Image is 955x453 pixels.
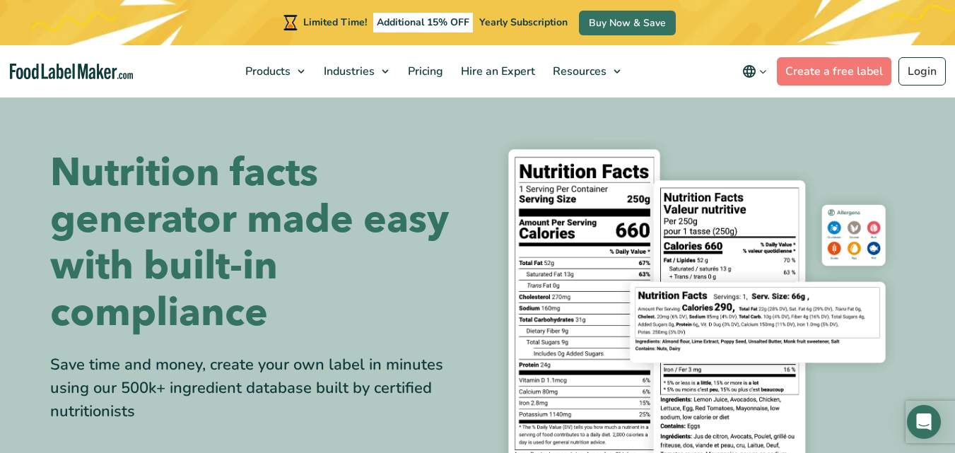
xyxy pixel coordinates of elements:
a: Pricing [399,45,449,98]
span: Hire an Expert [457,64,537,79]
a: Industries [315,45,396,98]
span: Additional 15% OFF [373,13,473,33]
a: Products [237,45,312,98]
div: Save time and money, create your own label in minutes using our 500k+ ingredient database built b... [50,353,467,423]
a: Resources [544,45,628,98]
a: Hire an Expert [452,45,541,98]
span: Industries [320,64,376,79]
span: Limited Time! [303,16,367,29]
span: Resources [549,64,608,79]
h1: Nutrition facts generator made easy with built-in compliance [50,150,467,336]
a: Login [898,57,946,86]
span: Yearly Subscription [479,16,568,29]
span: Pricing [404,64,445,79]
a: Create a free label [777,57,891,86]
span: Products [241,64,292,79]
a: Buy Now & Save [579,11,676,35]
div: Open Intercom Messenger [907,405,941,439]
